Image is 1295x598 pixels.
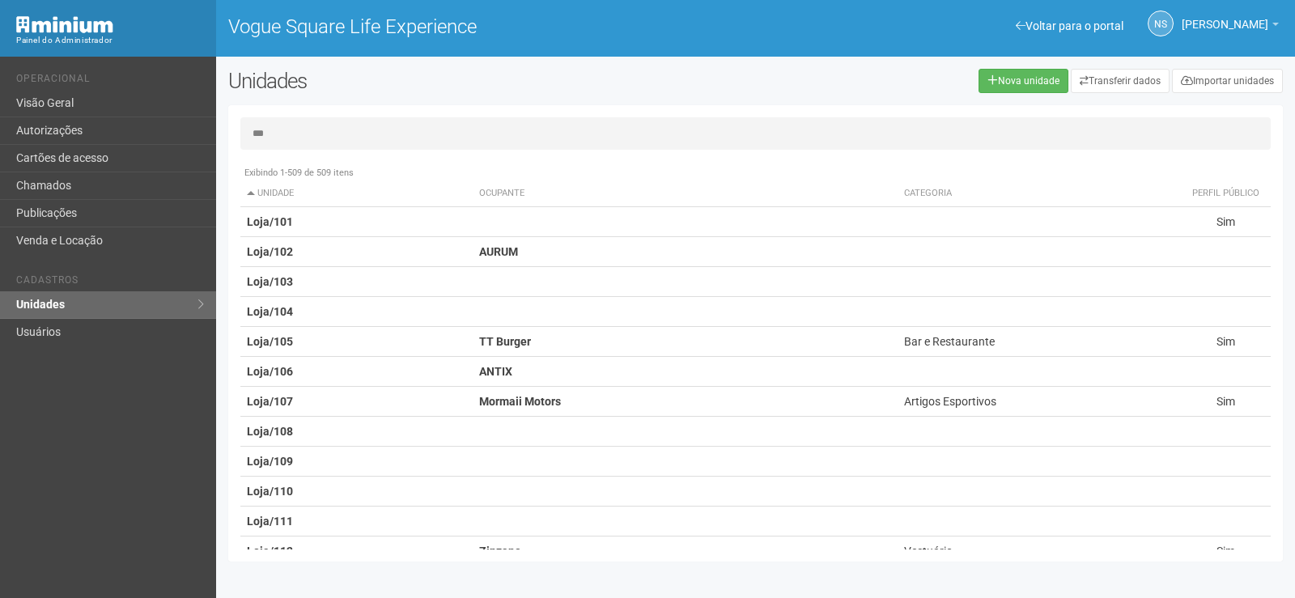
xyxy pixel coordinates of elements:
[479,245,518,258] strong: AURUM
[1016,19,1123,32] a: Voltar para o portal
[479,545,521,558] strong: Zinzane
[16,274,204,291] li: Cadastros
[1216,545,1235,558] span: Sim
[247,215,293,228] strong: Loja/101
[1182,20,1279,33] a: [PERSON_NAME]
[479,335,531,348] strong: TT Burger
[228,16,744,37] h1: Vogue Square Life Experience
[1216,395,1235,408] span: Sim
[16,16,113,33] img: Minium
[247,395,293,408] strong: Loja/107
[247,365,293,378] strong: Loja/106
[1071,69,1170,93] a: Transferir dados
[479,395,561,408] strong: Mormaii Motors
[228,69,654,93] h2: Unidades
[16,33,204,48] div: Painel do Administrador
[247,305,293,318] strong: Loja/104
[898,387,1181,417] td: Artigos Esportivos
[473,180,897,207] th: Ocupante: activate to sort column ascending
[1216,335,1235,348] span: Sim
[240,180,473,207] th: Unidade: activate to sort column descending
[1180,180,1271,207] th: Perfil público: activate to sort column ascending
[247,335,293,348] strong: Loja/105
[240,166,1271,180] div: Exibindo 1-509 de 509 itens
[247,245,293,258] strong: Loja/102
[1148,11,1174,36] a: NS
[247,275,293,288] strong: Loja/103
[247,485,293,498] strong: Loja/110
[1182,2,1268,31] span: Nicolle Silva
[979,69,1068,93] a: Nova unidade
[247,545,293,558] strong: Loja/112
[247,425,293,438] strong: Loja/108
[16,73,204,90] li: Operacional
[1216,215,1235,228] span: Sim
[247,515,293,528] strong: Loja/111
[247,455,293,468] strong: Loja/109
[898,537,1181,566] td: Vestuário
[898,180,1181,207] th: Categoria: activate to sort column ascending
[1172,69,1283,93] a: Importar unidades
[898,327,1181,357] td: Bar e Restaurante
[479,365,512,378] strong: ANTIX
